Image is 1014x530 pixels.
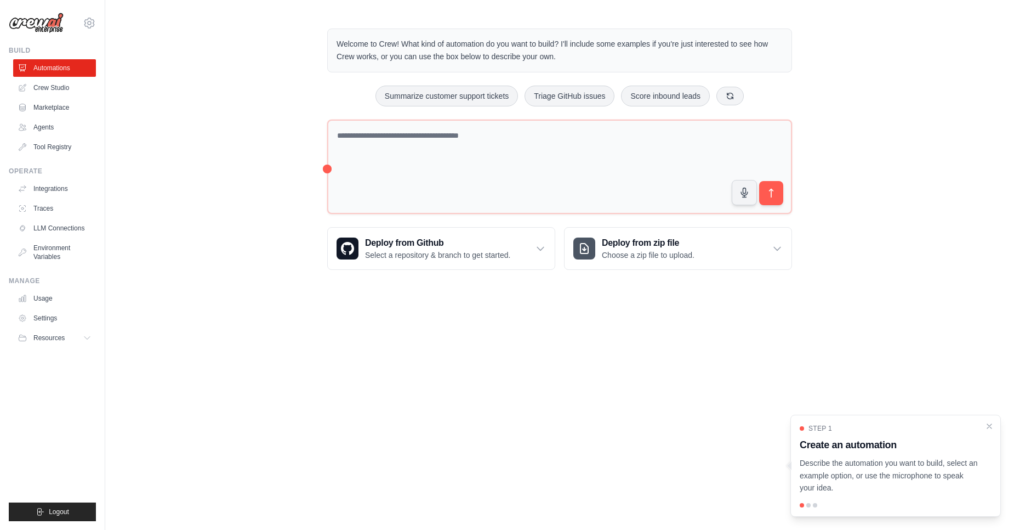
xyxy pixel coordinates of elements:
h3: Create an automation [800,437,978,453]
button: Summarize customer support tickets [375,86,518,106]
p: Welcome to Crew! What kind of automation do you want to build? I'll include some examples if you'... [337,38,783,63]
button: Score inbound leads [621,86,710,106]
img: Logo [9,13,64,33]
h3: Deploy from zip file [602,236,694,250]
a: Marketplace [13,99,96,116]
button: Close walkthrough [985,422,994,431]
div: Manage [9,277,96,285]
p: Choose a zip file to upload. [602,250,694,261]
span: Step 1 [808,424,832,433]
p: Select a repository & branch to get started. [365,250,510,261]
iframe: Chat Widget [959,477,1014,530]
span: Logout [49,508,69,516]
a: Agents [13,119,96,136]
span: Resources [33,334,65,342]
div: Operate [9,167,96,176]
div: Build [9,46,96,55]
a: Traces [13,200,96,217]
a: Tool Registry [13,138,96,156]
a: Crew Studio [13,79,96,97]
a: LLM Connections [13,219,96,237]
p: Describe the automation you want to build, select an example option, or use the microphone to spe... [800,457,978,494]
a: Usage [13,290,96,307]
h3: Deploy from Github [365,236,510,250]
button: Logout [9,503,96,521]
a: Integrations [13,180,96,198]
a: Environment Variables [13,239,96,266]
a: Automations [13,59,96,77]
a: Settings [13,309,96,327]
button: Triage GitHub issues [525,86,614,106]
button: Resources [13,329,96,347]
